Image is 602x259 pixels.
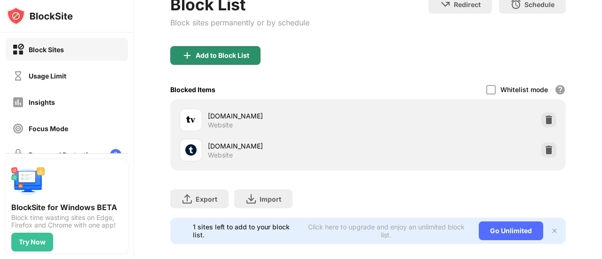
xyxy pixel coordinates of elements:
img: favicons [185,144,197,156]
img: x-button.svg [551,227,558,235]
div: Usage Limit [29,72,66,80]
div: Redirect [454,0,481,8]
div: Try Now [19,238,46,246]
div: [DOMAIN_NAME] [208,141,368,151]
div: Block sites permanently or by schedule [170,18,309,27]
img: insights-off.svg [12,96,24,108]
div: BlockSite for Windows BETA [11,203,122,212]
div: Focus Mode [29,125,68,133]
div: Click here to upgrade and enjoy an unlimited block list. [305,223,467,239]
img: logo-blocksite.svg [7,7,73,25]
div: Website [208,121,233,129]
div: Export [196,195,217,203]
img: push-desktop.svg [11,165,45,199]
div: Block time wasting sites on Edge, Firefox and Chrome with one app! [11,214,122,229]
img: block-on.svg [12,44,24,55]
div: Go Unlimited [479,221,543,240]
div: Schedule [524,0,554,8]
div: Add to Block List [196,52,249,59]
div: [DOMAIN_NAME] [208,111,368,121]
div: Blocked Items [170,86,215,94]
div: 1 sites left to add to your block list. [193,223,299,239]
div: Password Protection [29,151,96,159]
img: lock-menu.svg [110,149,121,160]
div: Import [260,195,281,203]
div: Block Sites [29,46,64,54]
div: Insights [29,98,55,106]
img: password-protection-off.svg [12,149,24,161]
div: Whitelist mode [500,86,548,94]
img: favicons [185,114,197,126]
img: time-usage-off.svg [12,70,24,82]
div: Website [208,151,233,159]
img: focus-off.svg [12,123,24,134]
